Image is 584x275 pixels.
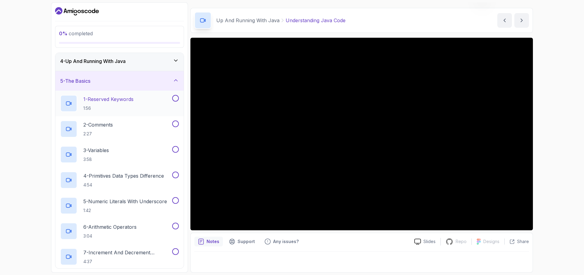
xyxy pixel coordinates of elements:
p: Designs [483,238,499,245]
p: 1:56 [83,105,134,111]
span: completed [59,30,93,37]
span: 0 % [59,30,68,37]
iframe: 7 - Understanding Java Code [190,38,533,230]
button: 4-Up And Running With Java [55,51,184,71]
p: 3:04 [83,233,137,239]
p: 4:54 [83,182,164,188]
p: 4 - Primitives Data Types Difference [83,172,164,179]
button: 6-Arithmetic Operators3:04 [60,223,179,240]
a: Slides [409,238,440,245]
p: Share [517,238,529,245]
button: 7-Increment And Decrement Operators4:37 [60,248,179,265]
button: notes button [194,237,223,246]
p: 4:37 [83,259,171,265]
button: 3-Variables3:58 [60,146,179,163]
button: Share [504,238,529,245]
p: Understanding Java Code [286,17,346,24]
p: Any issues? [273,238,299,245]
button: 1-Reserved Keywords1:56 [60,95,179,112]
p: 2 - Comments [83,121,113,128]
button: Feedback button [261,237,302,246]
button: 2-Comments2:27 [60,120,179,137]
button: Support button [225,237,259,246]
button: 4-Primitives Data Types Difference4:54 [60,172,179,189]
p: Repo [456,238,467,245]
p: 6 - Arithmetic Operators [83,223,137,231]
p: 5 - Numeric Literals With Underscore [83,198,167,205]
p: 1:42 [83,207,167,214]
p: 3 - Variables [83,147,109,154]
p: Slides [423,238,436,245]
p: 7 - Increment And Decrement Operators [83,249,171,256]
p: Notes [207,238,219,245]
h3: 4 - Up And Running With Java [60,57,126,65]
button: next content [514,13,529,28]
button: previous content [497,13,512,28]
p: Up And Running With Java [216,17,280,24]
h3: 5 - The Basics [60,77,90,85]
button: 5-Numeric Literals With Underscore1:42 [60,197,179,214]
p: 3:58 [83,156,109,162]
a: Dashboard [55,6,99,16]
button: 5-The Basics [55,71,184,91]
p: Support [238,238,255,245]
p: 1 - Reserved Keywords [83,96,134,103]
p: 2:27 [83,131,113,137]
